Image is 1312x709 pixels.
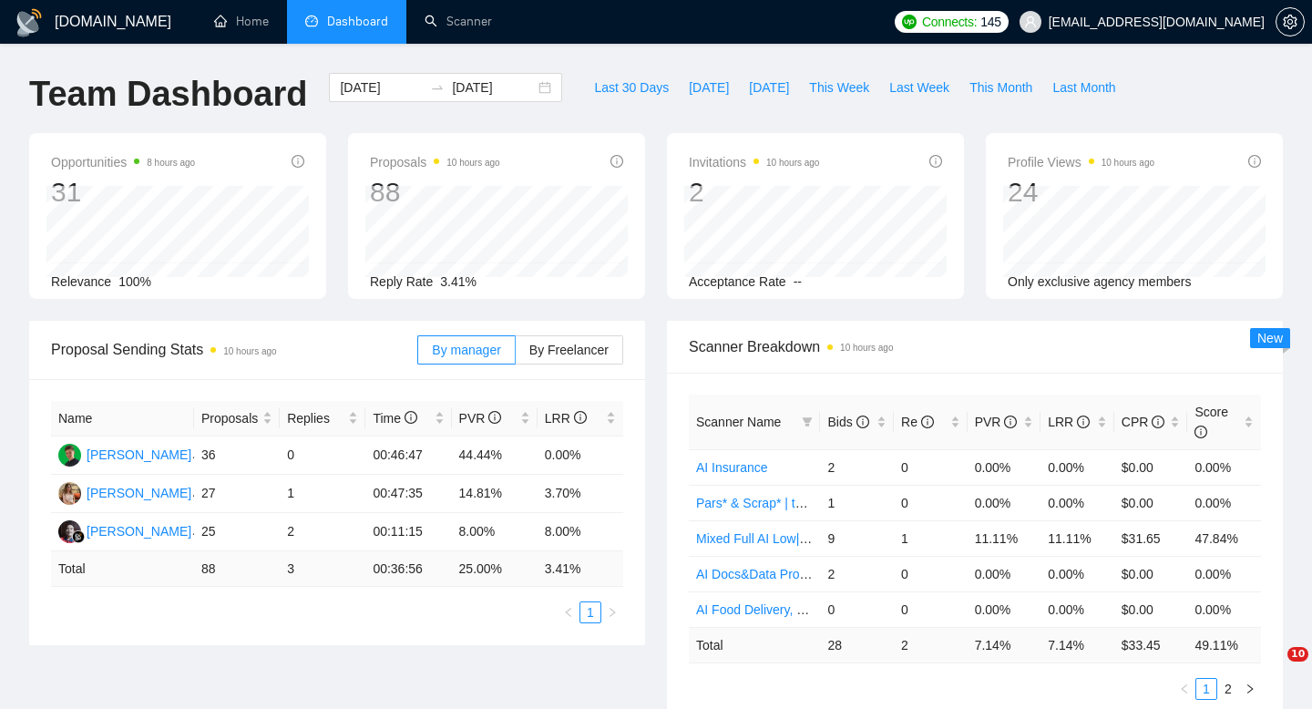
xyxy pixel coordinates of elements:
[280,401,365,437] th: Replies
[689,274,786,289] span: Acceptance Rate
[894,627,968,663] td: 2
[1048,415,1090,429] span: LRR
[1114,520,1188,556] td: $31.65
[809,77,869,98] span: This Week
[459,411,502,426] span: PVR
[1257,331,1283,345] span: New
[1276,15,1305,29] a: setting
[58,523,191,538] a: SS[PERSON_NAME]
[365,475,451,513] td: 00:47:35
[1040,449,1114,485] td: 0.00%
[1040,485,1114,520] td: 0.00%
[452,513,538,551] td: 8.00%
[1179,683,1190,694] span: left
[545,411,587,426] span: LRR
[446,158,499,168] time: 10 hours ago
[799,73,879,102] button: This Week
[51,401,194,437] th: Name
[820,627,894,663] td: 28
[820,520,894,556] td: 9
[968,556,1041,591] td: 0.00%
[1187,627,1261,663] td: 49.11 %
[280,475,365,513] td: 1
[1040,591,1114,627] td: 0.00%
[1042,73,1125,102] button: Last Month
[365,513,451,551] td: 00:11:15
[1187,556,1261,591] td: 0.00%
[1187,520,1261,556] td: 47.84%
[689,627,820,663] td: Total
[894,591,968,627] td: 0
[689,335,1261,358] span: Scanner Breakdown
[365,551,451,587] td: 00:36:56
[879,73,959,102] button: Last Week
[1008,151,1154,173] span: Profile Views
[287,408,344,428] span: Replies
[1194,426,1207,438] span: info-circle
[739,73,799,102] button: [DATE]
[580,602,600,622] a: 1
[452,437,538,475] td: 44.44%
[147,158,195,168] time: 8 hours ago
[696,602,846,617] a: AI Food Delivery, Logistics
[194,551,280,587] td: 88
[1194,405,1228,439] span: Score
[58,520,81,543] img: SS
[901,415,934,429] span: Re
[827,415,868,429] span: Bids
[894,556,968,591] td: 0
[968,627,1041,663] td: 7.14 %
[51,551,194,587] td: Total
[856,416,869,428] span: info-circle
[1196,679,1216,699] a: 1
[820,591,894,627] td: 0
[58,485,191,499] a: AV[PERSON_NAME]
[194,475,280,513] td: 27
[679,73,739,102] button: [DATE]
[1276,15,1304,29] span: setting
[1008,175,1154,210] div: 24
[1114,449,1188,485] td: $0.00
[1287,647,1308,662] span: 10
[1187,485,1261,520] td: 0.00%
[969,77,1032,98] span: This Month
[802,416,813,427] span: filter
[280,513,365,551] td: 2
[280,437,365,475] td: 0
[1239,678,1261,700] li: Next Page
[1040,520,1114,556] td: 11.11%
[51,338,417,361] span: Proposal Sending Stats
[579,601,601,623] li: 1
[1040,627,1114,663] td: 7.14 %
[538,475,623,513] td: 3.70%
[365,437,451,475] td: 00:46:47
[405,411,417,424] span: info-circle
[820,449,894,485] td: 2
[820,485,894,520] td: 1
[452,551,538,587] td: 25.00 %
[601,601,623,623] button: right
[194,401,280,437] th: Proposals
[51,175,195,210] div: 31
[894,520,968,556] td: 1
[1187,449,1261,485] td: 0.00%
[118,274,151,289] span: 100%
[980,12,1000,32] span: 145
[425,14,492,29] a: searchScanner
[889,77,949,98] span: Last Week
[430,80,445,95] span: swap-right
[696,531,917,546] a: Mixed Full AI Low|no code|automations
[29,73,307,116] h1: Team Dashboard
[58,482,81,505] img: AV
[1276,7,1305,36] button: setting
[798,408,816,436] span: filter
[689,175,819,210] div: 2
[194,513,280,551] td: 25
[968,591,1041,627] td: 0.00%
[894,449,968,485] td: 0
[584,73,679,102] button: Last 30 Days
[1114,556,1188,591] td: $0.00
[1152,416,1164,428] span: info-circle
[1217,678,1239,700] li: 2
[51,151,195,173] span: Opportunities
